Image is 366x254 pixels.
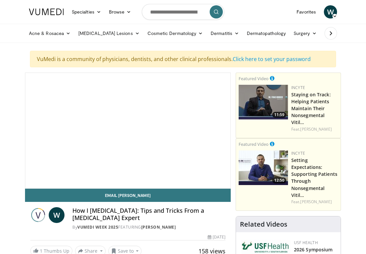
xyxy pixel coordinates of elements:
a: Acne & Rosacea [25,27,74,40]
a: Specialties [68,5,105,18]
a: Dermatopathology [243,27,290,40]
a: Setting Expectations: Supporting Patients Through Nonsegmental Vitil… [291,157,337,198]
a: W [49,207,65,223]
h4: How I [MEDICAL_DATA]: Tips and Tricks From a [MEDICAL_DATA] Expert [72,207,225,221]
a: Incyte [291,150,305,156]
span: 11:59 [272,112,286,118]
a: [PERSON_NAME] [300,199,331,205]
small: Featured Video [239,141,269,147]
img: fe0751a3-754b-4fa7-bfe3-852521745b57.png.150x105_q85_crop-smart_upscale.jpg [239,85,288,119]
a: 11:59 [239,85,288,119]
h4: Related Videos [240,220,287,228]
a: USF Health [294,240,318,245]
div: VuMedi is a community of physicians, dentists, and other clinical professionals. [30,51,336,67]
a: Incyte [291,85,305,90]
img: 98b3b5a8-6d6d-4e32-b979-fd4084b2b3f2.png.150x105_q85_crop-smart_upscale.jpg [239,150,288,185]
a: Dermatitis [207,27,243,40]
div: [DATE] [208,234,225,240]
span: 12:50 [272,177,286,183]
span: 1 [40,248,42,254]
input: Search topics, interventions [142,4,224,20]
small: Featured Video [239,76,269,81]
a: [PERSON_NAME] [141,224,176,230]
a: Surgery [290,27,321,40]
img: VuMedi Logo [29,9,64,15]
a: Cosmetic Dermatology [144,27,207,40]
img: Vumedi Week 2025 [30,207,46,223]
a: W [324,5,337,18]
a: Favorites [293,5,320,18]
a: Click here to set your password [233,55,311,63]
a: 12:50 [239,150,288,185]
video-js: Video Player [25,73,230,188]
a: Email [PERSON_NAME] [25,189,231,202]
div: Feat. [291,126,338,132]
a: [PERSON_NAME] [300,126,331,132]
a: [MEDICAL_DATA] Lesions [74,27,144,40]
a: Staying on Track: Helping Patients Maintain Their Nonsegmental Vitil… [291,91,331,125]
div: Feat. [291,199,338,205]
a: Browse [105,5,135,18]
div: By FEATURING [72,224,225,230]
a: Vumedi Week 2025 [77,224,118,230]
